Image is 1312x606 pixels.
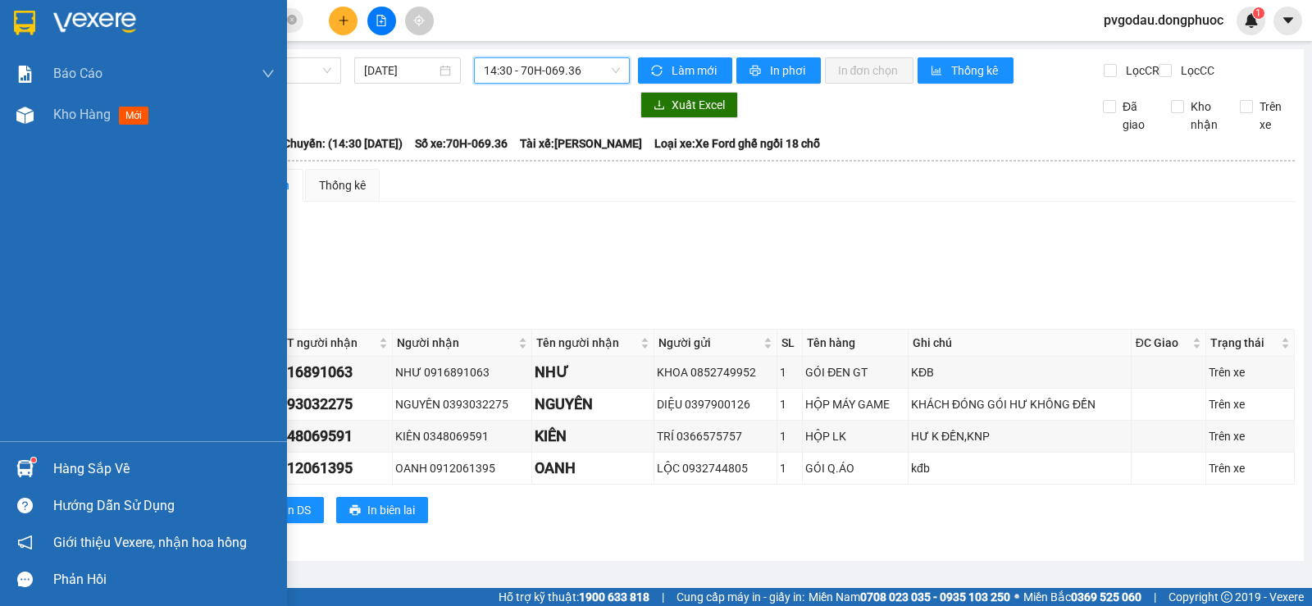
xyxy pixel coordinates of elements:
span: Cung cấp máy in - giấy in: [676,588,804,606]
div: 0912061395 [271,457,389,480]
td: KIÊN [532,421,654,453]
strong: 0369 525 060 [1071,590,1141,604]
div: NHƯ [535,361,651,384]
button: downloadXuất Excel [640,92,738,118]
td: 0912061395 [268,453,393,485]
span: Kho hàng [53,107,111,122]
div: HỘP LK [805,427,905,445]
sup: 1 [1253,7,1264,19]
img: logo [6,10,79,82]
span: close-circle [287,13,297,29]
span: Miền Bắc [1023,588,1141,606]
span: Hỗ trợ kỹ thuật: [499,588,649,606]
span: Người gửi [658,334,760,352]
div: KIÊN 0348069591 [395,427,529,445]
div: 0393032275 [271,393,389,416]
span: In biên lai [367,501,415,519]
sup: 1 [31,458,36,462]
span: plus [338,15,349,26]
button: plus [329,7,358,35]
span: 1 [1255,7,1261,19]
div: kđb [911,459,1128,477]
button: file-add [367,7,396,35]
th: SL [777,330,804,357]
span: Bến xe [GEOGRAPHIC_DATA] [130,26,221,47]
strong: 0708 023 035 - 0935 103 250 [860,590,1010,604]
div: HƯ K ĐỀN,KNP [911,427,1128,445]
button: printerIn DS [253,497,324,523]
div: TRÍ 0366575757 [657,427,774,445]
div: 1 [780,363,800,381]
div: KĐB [911,363,1128,381]
span: ----------------------------------------- [44,89,201,102]
input: 12/10/2025 [364,62,437,80]
button: printerIn biên lai [336,497,428,523]
span: | [662,588,664,606]
span: Hotline: 19001152 [130,73,201,83]
span: notification [17,535,33,550]
div: Trên xe [1209,427,1291,445]
div: OANH [535,457,651,480]
div: 1 [780,395,800,413]
div: GÓI ĐEN GT [805,363,905,381]
th: Ghi chú [909,330,1132,357]
button: bar-chartThống kê [918,57,1014,84]
span: 14:30 - 70H-069.36 [484,58,619,83]
span: printer [349,504,361,517]
td: OANH [532,453,654,485]
span: message [17,572,33,587]
span: caret-down [1281,13,1296,28]
span: Tài xế: [PERSON_NAME] [520,134,642,153]
span: | [1154,588,1156,606]
span: mới [119,107,148,125]
button: aim [405,7,434,35]
td: 0348069591 [268,421,393,453]
span: question-circle [17,498,33,513]
div: Hàng sắp về [53,457,275,481]
div: Hướng dẫn sử dụng [53,494,275,518]
span: 14:51:22 [DATE] [36,119,100,129]
span: [PERSON_NAME]: [5,106,173,116]
span: Lọc CR [1119,62,1162,80]
span: In ngày: [5,119,100,129]
div: KHÁCH ĐÓNG GÓI HƯ KHÔNG ĐỀN [911,395,1128,413]
div: Trên xe [1209,395,1291,413]
button: syncLàm mới [638,57,732,84]
span: download [654,99,665,112]
div: 1 [780,459,800,477]
span: aim [413,15,425,26]
span: printer [749,65,763,78]
span: ĐC Giao [1136,334,1189,352]
span: Số xe: 70H-069.36 [415,134,508,153]
td: 0916891063 [268,357,393,389]
span: SĐT người nhận [272,334,376,352]
img: warehouse-icon [16,460,34,477]
span: close-circle [287,15,297,25]
div: GÓI Q.ÁO [805,459,905,477]
span: VPGD1210250026 [82,104,174,116]
span: Báo cáo [53,63,102,84]
span: Trạng thái [1210,334,1278,352]
span: sync [651,65,665,78]
img: warehouse-icon [16,107,34,124]
span: Kho nhận [1184,98,1227,134]
span: pvgodau.dongphuoc [1091,10,1237,30]
td: NGUYÊN [532,389,654,421]
img: icon-new-feature [1244,13,1259,28]
button: caret-down [1273,7,1302,35]
span: Lọc CC [1174,62,1217,80]
div: 1 [780,427,800,445]
span: Trên xe [1253,98,1296,134]
span: Người nhận [397,334,515,352]
div: 0348069591 [271,425,389,448]
span: In DS [285,501,311,519]
div: LỘC 0932744805 [657,459,774,477]
span: file-add [376,15,387,26]
div: NHƯ 0916891063 [395,363,529,381]
td: 0393032275 [268,389,393,421]
div: Trên xe [1209,459,1291,477]
div: HỘP MÁY GAME [805,395,905,413]
strong: ĐỒNG PHƯỚC [130,9,225,23]
img: solution-icon [16,66,34,83]
td: NHƯ [532,357,654,389]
